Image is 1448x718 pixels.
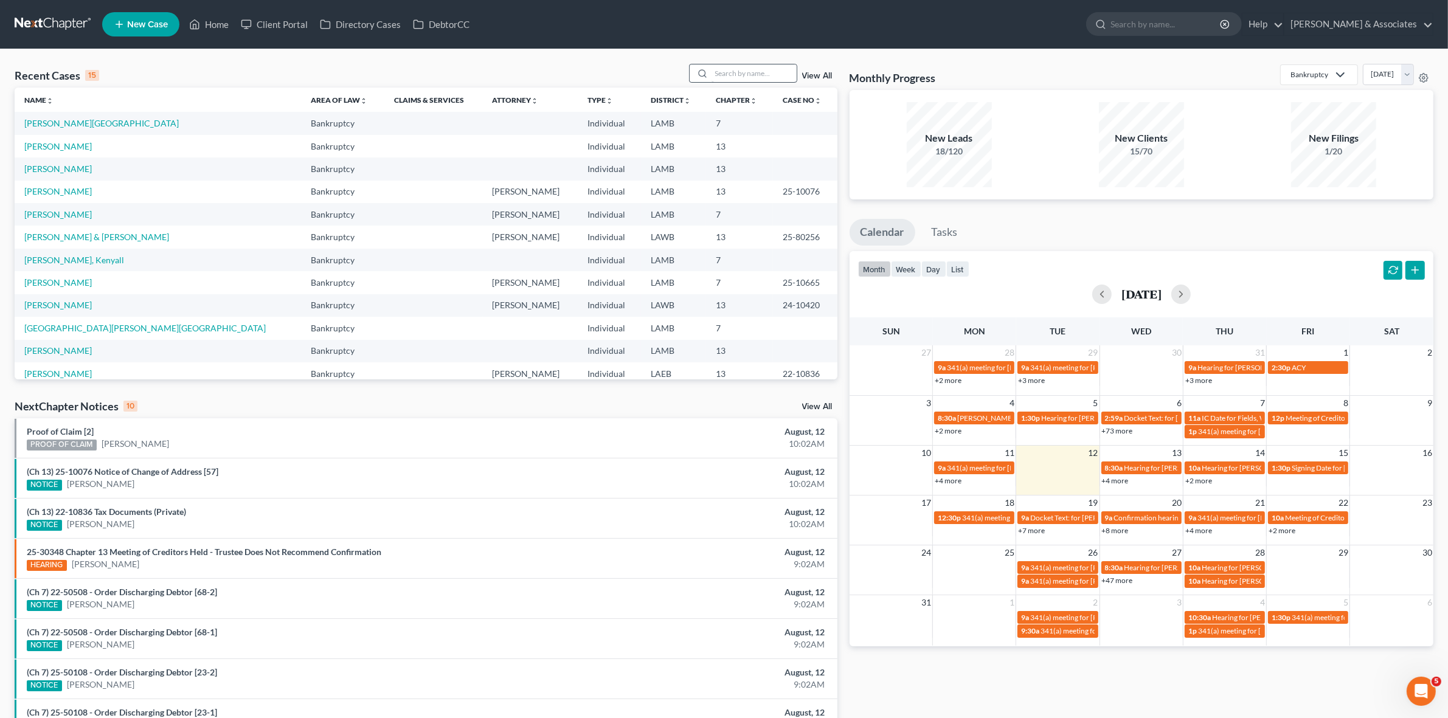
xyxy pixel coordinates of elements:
[850,71,936,85] h3: Monthly Progress
[1176,595,1183,610] span: 3
[938,363,946,372] span: 9a
[567,626,825,638] div: August, 12
[578,362,641,385] td: Individual
[483,362,578,385] td: [PERSON_NAME]
[641,271,707,294] td: LAMB
[24,300,92,310] a: [PERSON_NAME]
[1272,613,1290,622] span: 1:30p
[301,181,384,203] td: Bankruptcy
[567,546,825,558] div: August, 12
[641,362,707,385] td: LAEB
[578,226,641,248] td: Individual
[1185,476,1212,485] a: +2 more
[921,261,946,277] button: day
[24,277,92,288] a: [PERSON_NAME]
[641,135,707,157] td: LAMB
[920,495,932,510] span: 17
[1188,563,1200,572] span: 10a
[27,587,217,597] a: (Ch 7) 22-50508 - Order Discharging Debtor [68-2]
[957,413,1033,423] span: [PERSON_NAME] - Trial
[750,97,757,105] i: unfold_more
[1216,326,1233,336] span: Thu
[921,219,969,246] a: Tasks
[301,112,384,134] td: Bankruptcy
[706,317,773,339] td: 7
[1259,396,1266,410] span: 7
[962,513,1079,522] span: 341(a) meeting for [PERSON_NAME]
[27,520,62,531] div: NOTICE
[935,476,961,485] a: +4 more
[1102,526,1129,535] a: +8 more
[641,317,707,339] td: LAMB
[651,95,691,105] a: Districtunfold_more
[183,13,235,35] a: Home
[567,426,825,438] div: August, 12
[1124,463,1284,472] span: Hearing for [PERSON_NAME] & [PERSON_NAME]
[1030,613,1148,622] span: 341(a) meeting for [PERSON_NAME]
[1432,677,1441,686] span: 5
[907,131,992,145] div: New Leads
[773,294,837,317] td: 24-10420
[1102,426,1133,435] a: +73 more
[935,426,961,435] a: +2 more
[641,294,707,317] td: LAWB
[1087,446,1100,460] span: 12
[641,226,707,248] td: LAWB
[641,157,707,180] td: LAMB
[1242,13,1283,35] a: Help
[1188,576,1200,585] span: 10a
[802,72,833,80] a: View All
[1426,595,1433,610] span: 6
[1124,563,1219,572] span: Hearing for [PERSON_NAME]
[567,678,825,691] div: 9:02AM
[1030,576,1148,585] span: 341(a) meeting for [PERSON_NAME]
[773,226,837,248] td: 25-80256
[567,518,825,530] div: 10:02AM
[1105,513,1113,522] span: 9a
[1188,363,1196,372] span: 9a
[641,249,707,271] td: LAMB
[1021,513,1029,522] span: 9a
[567,598,825,610] div: 9:02AM
[1105,413,1123,423] span: 2:59a
[1003,495,1016,510] span: 18
[1272,413,1284,423] span: 12p
[24,164,92,174] a: [PERSON_NAME]
[882,326,900,336] span: Sun
[1197,363,1292,372] span: Hearing for [PERSON_NAME]
[567,438,825,450] div: 10:02AM
[1171,345,1183,360] span: 30
[1110,13,1222,35] input: Search by name...
[301,271,384,294] td: Bankruptcy
[67,478,134,490] a: [PERSON_NAME]
[1202,576,1297,585] span: Hearing for [PERSON_NAME]
[1041,413,1200,423] span: Hearing for [PERSON_NAME] & [PERSON_NAME]
[1171,446,1183,460] span: 13
[578,157,641,180] td: Individual
[27,640,62,651] div: NOTICE
[567,638,825,651] div: 9:02AM
[947,363,1129,372] span: 341(a) meeting for [PERSON_NAME] & [PERSON_NAME]
[1041,626,1158,635] span: 341(a) meeting for [PERSON_NAME]
[712,64,797,82] input: Search by name...
[716,95,757,105] a: Chapterunfold_more
[1087,345,1100,360] span: 29
[301,340,384,362] td: Bankruptcy
[578,181,641,203] td: Individual
[1188,626,1197,635] span: 1p
[301,249,384,271] td: Bankruptcy
[67,638,134,651] a: [PERSON_NAME]
[567,478,825,490] div: 10:02AM
[773,181,837,203] td: 25-10076
[1384,326,1399,336] span: Sat
[483,271,578,294] td: [PERSON_NAME]
[493,95,539,105] a: Attorneyunfold_more
[1092,595,1100,610] span: 2
[706,249,773,271] td: 7
[27,680,62,691] div: NOTICE
[802,402,833,411] a: View All
[27,426,94,437] a: Proof of Claim [2]
[706,181,773,203] td: 13
[27,440,97,450] div: PROOF OF CLAIM
[1131,326,1151,336] span: Wed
